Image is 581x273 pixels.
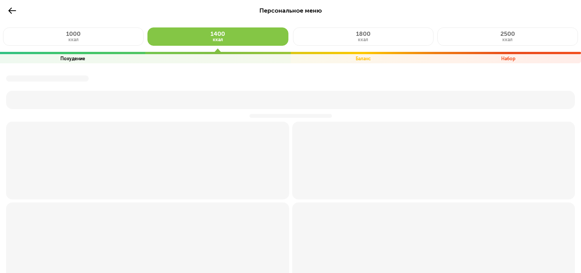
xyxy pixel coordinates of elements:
[66,30,81,37] span: 1000
[356,30,371,37] span: 1800
[3,27,144,46] button: 1000ккал
[502,37,513,42] span: ккал
[356,56,371,62] p: Баланс
[259,7,322,14] span: Персональное меню
[501,56,515,62] p: Набор
[68,37,79,42] span: ккал
[60,56,85,62] p: Похудение
[147,27,288,46] button: 1400ккал
[210,30,225,37] span: 1400
[500,30,515,37] span: 2500
[213,37,223,42] span: ккал
[437,27,578,46] button: 2500ккал
[358,37,368,42] span: ккал
[293,27,434,46] button: 1800ккал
